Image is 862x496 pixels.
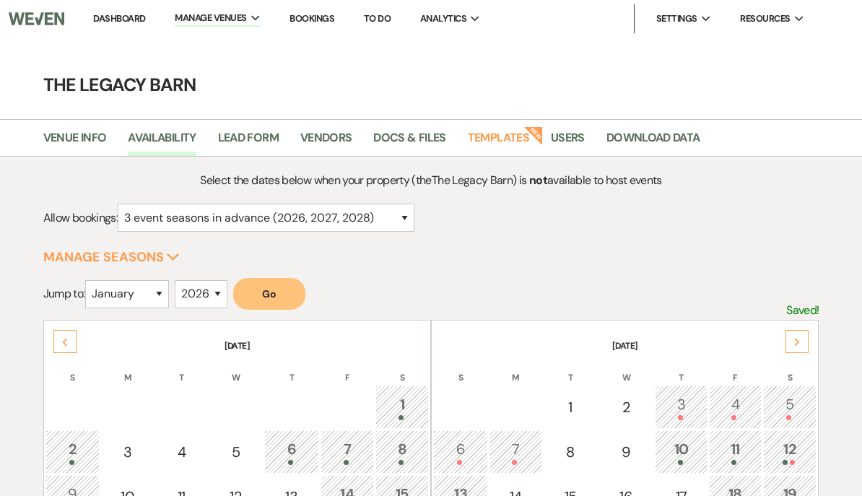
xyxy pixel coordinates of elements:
[786,301,819,320] p: Saved!
[497,438,534,465] div: 7
[9,4,64,34] img: Weven Logo
[468,129,529,156] a: Templates
[163,441,200,463] div: 4
[655,354,708,384] th: T
[373,129,445,156] a: Docs & Files
[43,286,85,301] span: Jump to:
[45,354,100,384] th: S
[300,129,352,156] a: Vendors
[709,354,762,384] th: F
[717,438,754,465] div: 11
[552,441,589,463] div: 8
[656,12,697,26] span: Settings
[771,393,809,420] div: 5
[140,171,722,190] p: Select the dates below when your property (the The Legacy Barn ) is available to host events
[155,354,208,384] th: T
[175,11,246,25] span: Manage Venues
[45,322,429,352] th: [DATE]
[375,354,429,384] th: S
[433,354,488,384] th: S
[43,251,180,264] button: Manage Seasons
[43,129,107,156] a: Venue Info
[606,129,700,156] a: Download Data
[43,210,118,225] span: Allow bookings:
[93,12,145,25] a: Dashboard
[740,12,790,26] span: Resources
[433,322,817,352] th: [DATE]
[552,396,589,418] div: 1
[523,125,544,145] strong: New
[383,438,421,465] div: 8
[544,354,597,384] th: T
[663,438,700,465] div: 10
[272,438,311,465] div: 6
[264,354,319,384] th: T
[209,354,263,384] th: W
[364,12,391,25] a: To Do
[289,12,334,25] a: Bookings
[606,396,645,418] div: 2
[489,354,542,384] th: M
[663,393,700,420] div: 3
[441,438,480,465] div: 6
[109,441,146,463] div: 3
[218,129,279,156] a: Lead Form
[383,393,421,420] div: 1
[763,354,817,384] th: S
[717,393,754,420] div: 4
[420,12,466,26] span: Analytics
[771,438,809,465] div: 12
[101,354,154,384] th: M
[598,354,653,384] th: W
[529,173,547,188] strong: not
[321,354,374,384] th: F
[328,438,366,465] div: 7
[233,278,305,310] button: Go
[53,438,92,465] div: 2
[606,441,645,463] div: 9
[128,129,196,156] a: Availability
[551,129,585,156] a: Users
[217,441,255,463] div: 5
